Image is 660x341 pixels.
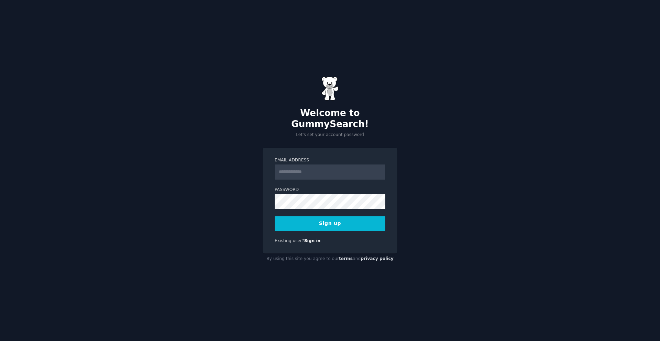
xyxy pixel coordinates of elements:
[321,77,339,101] img: Gummy Bear
[275,238,304,243] span: Existing user?
[275,187,385,193] label: Password
[263,132,397,138] p: Let's set your account password
[339,256,353,261] a: terms
[263,253,397,264] div: By using this site you agree to our and
[275,157,385,163] label: Email Address
[361,256,394,261] a: privacy policy
[275,216,385,231] button: Sign up
[304,238,321,243] a: Sign in
[263,108,397,129] h2: Welcome to GummySearch!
